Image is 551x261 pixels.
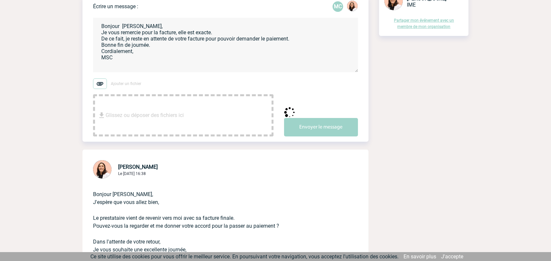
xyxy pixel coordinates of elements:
img: file_download.svg [98,111,106,119]
p: Écrire un message : [93,3,138,10]
span: Ajouter un fichier [111,81,141,86]
a: En savoir plus [404,253,436,260]
div: Marie-Stéphanie CHEVILLARD [333,1,343,12]
span: Le [DATE] 16:38 [118,171,146,176]
img: 129834-0.png [347,1,358,11]
p: MC [333,1,343,12]
a: J'accepte [441,253,463,260]
div: Melissa NOBLET [347,1,358,13]
a: Partager mon événement avec un membre de mon organisation [394,18,454,29]
button: Envoyer le message [284,118,358,136]
span: Ce site utilise des cookies pour vous offrir le meilleur service. En poursuivant votre navigation... [90,253,399,260]
span: [PERSON_NAME] [118,164,158,170]
span: IME [407,2,416,8]
img: 129834-0.png [93,160,112,179]
span: Glissez ou déposer des fichiers ici [106,99,184,132]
